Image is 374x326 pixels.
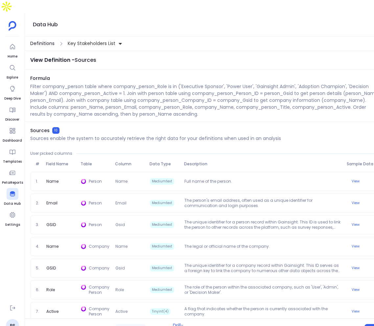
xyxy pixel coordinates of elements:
[75,56,96,64] span: Sources
[182,306,344,317] p: A flag that indicates whether the person is currently associated with the company.
[44,287,58,292] span: Role
[89,179,110,184] span: Person
[3,138,22,143] span: Dashboard
[89,266,110,271] span: Company
[89,222,110,227] span: Person
[112,161,147,167] span: Column
[150,200,174,206] span: Mediumtext
[7,41,18,59] a: Home
[182,244,344,249] p: The legal or official name of the company.
[33,244,44,249] span: 4.
[348,221,363,229] button: View
[182,220,344,230] p: The unique identifier for a person record within Gainsight. This ID is used to link the person to...
[150,265,174,271] span: Mediumtext
[3,159,22,164] span: Templates
[66,38,124,49] button: Key Stakeholders List
[348,199,363,207] button: View
[30,56,75,64] span: View Definition -
[33,161,43,167] span: #
[4,96,21,101] span: Deep Dive
[182,198,344,208] p: The person's email address, often used as a unique identifier for communication and login purposes.
[44,200,60,206] span: Email
[113,266,147,271] span: Gsid
[33,309,44,314] span: 7.
[30,135,281,142] p: Sources enable the system to accurately retrieve the right data for your definitions when used in...
[44,244,61,249] span: Name
[4,188,21,206] a: Data Hub
[348,308,363,315] button: View
[113,222,147,227] span: Gsid
[9,21,16,31] img: petavue logo
[2,180,23,185] span: PetaReports
[44,309,61,314] span: Active
[44,222,58,227] span: GSID
[4,83,21,101] a: Deep Dive
[30,40,55,47] span: Definitions
[2,167,23,185] a: PetaReports
[348,177,363,185] button: View
[150,243,174,250] span: Mediumtext
[150,287,174,293] span: Mediumtext
[113,179,147,184] span: Name
[182,285,344,295] p: The role of the person within the associated company, such as 'User', 'Admin', or 'Decision Maker'.
[78,161,112,167] span: Table
[33,20,58,29] h1: Data Hub
[150,308,171,315] span: Tinyint(4)
[5,117,19,122] span: Discover
[181,161,344,167] span: Description
[113,287,147,292] span: Role
[30,127,50,134] span: Sources
[113,200,147,206] span: Email
[89,200,110,206] span: Person
[43,161,78,167] span: Field Name
[182,179,344,184] p: Full name of the person.
[7,75,18,80] span: Explore
[5,209,20,227] a: Settings
[30,151,72,156] span: User picked columns
[113,244,147,249] span: Name
[44,179,61,184] span: Name
[33,222,44,227] span: 3.
[3,146,22,164] a: Templates
[68,40,115,47] span: Key Stakeholders List
[44,266,58,271] span: GSID
[33,200,44,206] span: 2.
[33,179,44,184] span: 1.
[89,285,110,295] span: Company Person
[5,104,19,122] a: Discover
[33,266,44,271] span: 5.
[147,161,181,167] span: Data Type
[5,222,20,227] span: Settings
[150,178,174,185] span: Mediumtext
[113,309,147,314] span: Active
[7,62,18,80] a: Explore
[182,263,344,273] p: The unique identifier for a company record within Gainsight. This ID serves as a foreign key to l...
[348,243,363,250] button: View
[33,287,44,292] span: 6.
[7,54,18,59] span: Home
[150,221,174,228] span: Mediumtext
[89,306,110,317] span: Company Person
[52,127,59,134] span: 10
[348,264,363,272] button: View
[89,244,110,249] span: Company
[3,125,22,143] a: Dashboard
[348,286,363,294] button: View
[4,201,21,206] span: Data Hub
